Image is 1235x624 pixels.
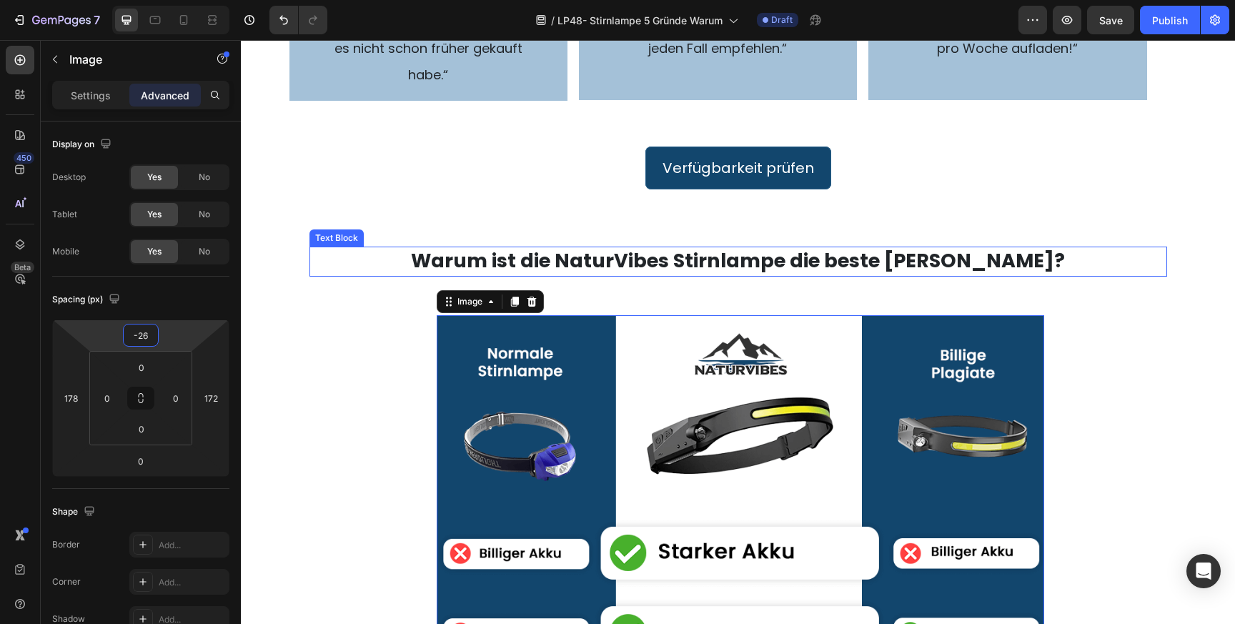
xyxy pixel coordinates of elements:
[52,171,86,184] div: Desktop
[127,418,156,440] input: 0px
[241,40,1235,624] iframe: Design area
[771,14,793,26] span: Draft
[551,13,555,28] span: /
[1152,13,1188,28] div: Publish
[214,255,244,268] div: Image
[557,13,723,28] span: LP48- Stirnlampe 5 Gründe Warum
[96,387,118,409] input: 0px
[147,171,162,184] span: Yes
[405,107,590,149] a: Verfügbarkeit prüfen
[6,6,106,34] button: 7
[52,290,123,309] div: Spacing (px)
[199,171,210,184] span: No
[127,450,155,472] input: 0
[422,115,573,141] p: Verfügbarkeit prüfen
[52,208,77,221] div: Tablet
[200,387,222,409] input: 172
[269,6,327,34] div: Undo/Redo
[71,88,111,103] p: Settings
[71,192,120,204] div: Text Block
[199,245,210,258] span: No
[1186,554,1221,588] div: Open Intercom Messenger
[170,207,824,234] strong: Warum ist die NaturVibes Stirnlampe die beste [PERSON_NAME]?
[60,387,81,409] input: 178
[52,245,79,258] div: Mobile
[1099,14,1123,26] span: Save
[147,208,162,221] span: Yes
[159,539,226,552] div: Add...
[52,538,80,551] div: Border
[11,262,34,273] div: Beta
[52,502,98,522] div: Shape
[127,325,155,346] input: -26
[199,208,210,221] span: No
[69,51,191,68] p: Image
[1140,6,1200,34] button: Publish
[14,152,34,164] div: 450
[1087,6,1134,34] button: Save
[94,11,100,29] p: 7
[52,575,81,588] div: Corner
[127,357,156,378] input: 0px
[52,135,114,154] div: Display on
[147,245,162,258] span: Yes
[159,576,226,589] div: Add...
[165,387,187,409] input: 0px
[141,88,189,103] p: Advanced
